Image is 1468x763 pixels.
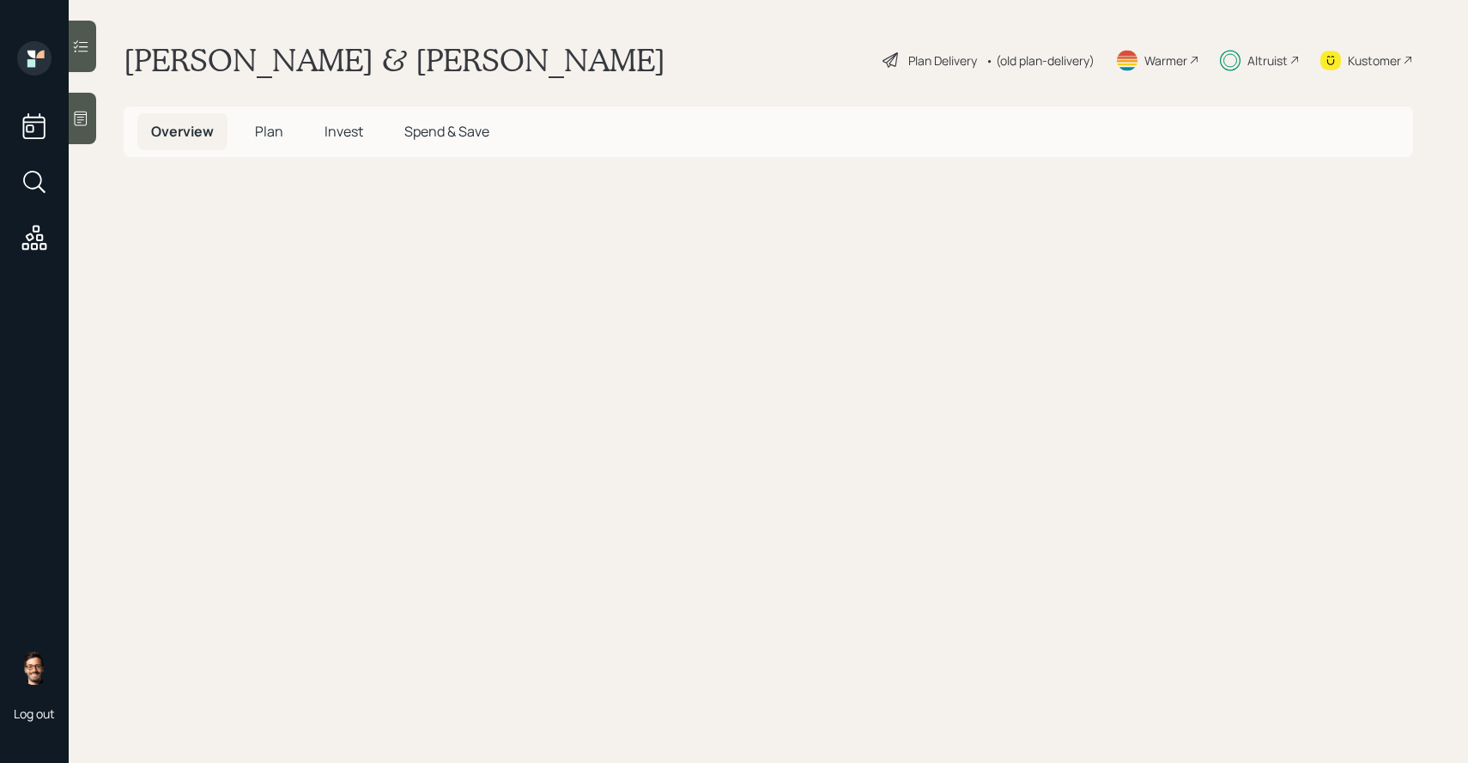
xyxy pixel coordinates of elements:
span: Plan [255,122,283,141]
div: Plan Delivery [908,51,977,70]
span: Invest [325,122,363,141]
span: Spend & Save [404,122,489,141]
div: Altruist [1247,51,1288,70]
span: Overview [151,122,214,141]
div: • (old plan-delivery) [986,51,1095,70]
div: Kustomer [1348,51,1401,70]
img: sami-boghos-headshot.png [17,651,52,685]
div: Warmer [1144,51,1187,70]
div: Log out [14,705,55,722]
h1: [PERSON_NAME] & [PERSON_NAME] [124,41,665,79]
